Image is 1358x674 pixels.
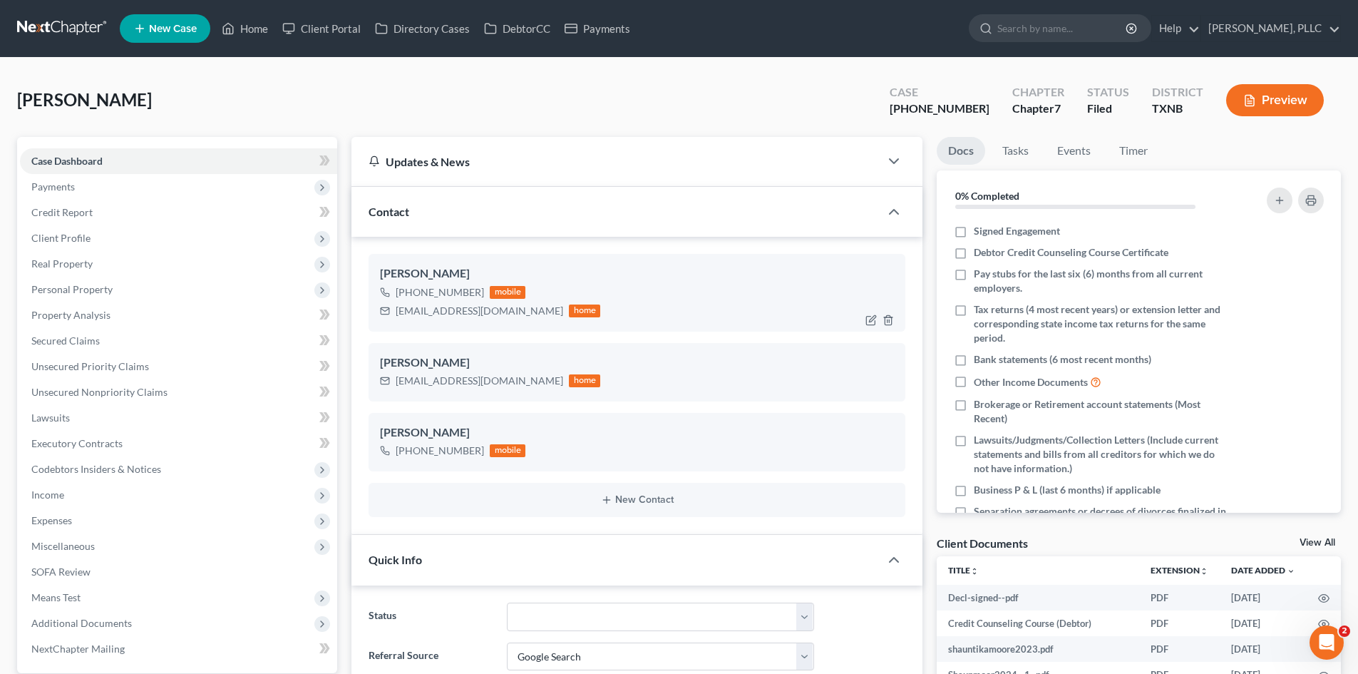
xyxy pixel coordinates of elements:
[275,16,368,41] a: Client Portal
[31,514,72,526] span: Expenses
[1054,101,1061,115] span: 7
[20,354,337,379] a: Unsecured Priority Claims
[937,585,1139,611] td: Decl-signed--pdf
[974,224,1060,238] span: Signed Engagement
[569,374,600,387] div: home
[31,412,70,424] span: Lawsuits
[1201,16,1340,41] a: [PERSON_NAME], PLLC
[1152,84,1203,101] div: District
[1220,585,1307,611] td: [DATE]
[1139,636,1220,662] td: PDF
[937,137,985,165] a: Docs
[1226,84,1324,116] button: Preview
[149,24,197,34] span: New Case
[937,536,1028,551] div: Client Documents
[557,16,637,41] a: Payments
[1139,585,1220,611] td: PDF
[215,16,275,41] a: Home
[1108,137,1159,165] a: Timer
[20,636,337,662] a: NextChapter Mailing
[380,424,894,441] div: [PERSON_NAME]
[974,375,1088,389] span: Other Income Documents
[380,494,894,506] button: New Contact
[955,190,1019,202] strong: 0% Completed
[31,283,113,295] span: Personal Property
[31,335,100,347] span: Secured Claims
[31,591,81,603] span: Means Test
[1287,567,1295,576] i: expand_more
[380,354,894,372] div: [PERSON_NAME]
[20,405,337,431] a: Lawsuits
[20,379,337,405] a: Unsecured Nonpriority Claims
[31,386,168,398] span: Unsecured Nonpriority Claims
[396,444,484,458] div: [PHONE_NUMBER]
[396,304,563,318] div: [EMAIL_ADDRESS][DOMAIN_NAME]
[1300,538,1335,548] a: View All
[1151,565,1208,576] a: Extensionunfold_more
[991,137,1040,165] a: Tasks
[490,444,525,457] div: mobile
[937,636,1139,662] td: shauntikamoore2023.pdf
[361,643,499,671] label: Referral Source
[1339,626,1350,637] span: 2
[369,553,422,566] span: Quick Info
[1152,101,1203,117] div: TXNB
[477,16,557,41] a: DebtorCC
[937,611,1139,636] td: Credit Counseling Course (Debtor)
[569,305,600,317] div: home
[890,101,989,117] div: [PHONE_NUMBER]
[974,302,1228,345] span: Tax returns (4 most recent years) or extension letter and corresponding state income tax returns ...
[974,245,1168,260] span: Debtor Credit Counseling Course Certificate
[20,559,337,585] a: SOFA Review
[31,309,110,321] span: Property Analysis
[31,180,75,193] span: Payments
[396,374,563,388] div: [EMAIL_ADDRESS][DOMAIN_NAME]
[890,84,989,101] div: Case
[997,15,1128,41] input: Search by name...
[1220,611,1307,636] td: [DATE]
[20,200,337,225] a: Credit Report
[361,603,499,631] label: Status
[1046,137,1102,165] a: Events
[974,433,1228,476] span: Lawsuits/Judgments/Collection Letters (Include current statements and bills from all creditors fo...
[974,397,1228,426] span: Brokerage or Retirement account statements (Most Recent)
[1310,626,1344,660] iframe: Intercom live chat
[20,431,337,456] a: Executory Contracts
[368,16,477,41] a: Directory Cases
[1152,16,1200,41] a: Help
[974,352,1151,367] span: Bank statements (6 most recent months)
[970,567,979,576] i: unfold_more
[31,617,132,629] span: Additional Documents
[17,89,152,110] span: [PERSON_NAME]
[20,328,337,354] a: Secured Claims
[31,257,93,270] span: Real Property
[1200,567,1208,576] i: unfold_more
[369,154,863,169] div: Updates & News
[31,643,125,655] span: NextChapter Mailing
[31,206,93,218] span: Credit Report
[20,302,337,328] a: Property Analysis
[31,463,161,475] span: Codebtors Insiders & Notices
[1087,101,1129,117] div: Filed
[31,360,149,372] span: Unsecured Priority Claims
[396,285,484,300] div: [PHONE_NUMBER]
[1139,611,1220,636] td: PDF
[974,483,1161,497] span: Business P & L (last 6 months) if applicable
[31,489,64,501] span: Income
[948,565,979,576] a: Titleunfold_more
[31,437,123,449] span: Executory Contracts
[20,148,337,174] a: Case Dashboard
[974,267,1228,295] span: Pay stubs for the last six (6) months from all current employers.
[31,540,95,552] span: Miscellaneous
[490,286,525,299] div: mobile
[369,205,409,218] span: Contact
[1087,84,1129,101] div: Status
[1231,565,1295,576] a: Date Added expand_more
[974,504,1228,533] span: Separation agreements or decrees of divorces finalized in the past 2 years
[1012,101,1064,117] div: Chapter
[31,566,91,578] span: SOFA Review
[1012,84,1064,101] div: Chapter
[31,155,103,167] span: Case Dashboard
[1220,636,1307,662] td: [DATE]
[31,232,91,244] span: Client Profile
